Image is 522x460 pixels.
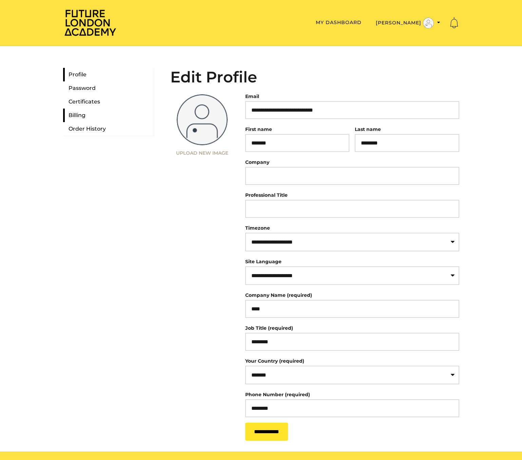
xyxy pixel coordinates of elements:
label: Job Title (required) [245,323,293,333]
a: My Dashboard [316,19,362,25]
label: Company Name (required) [245,290,312,300]
label: Upload New Image [170,151,234,155]
label: Email [245,92,259,101]
label: Your Country (required) [245,358,304,364]
nav: My Account [58,68,159,441]
img: Home Page [63,9,117,36]
a: Certificates [63,95,154,109]
label: Timezone [245,225,270,231]
label: Company [245,157,269,167]
label: First name [245,126,272,132]
label: Phone Number (required) [245,390,310,399]
label: Professional Title [245,190,288,200]
a: Profile [63,68,154,81]
label: Site Language [245,258,282,265]
h2: Edit Profile [170,68,459,86]
a: Password [63,81,154,95]
button: Toggle menu [374,17,442,29]
a: Order History [63,122,154,136]
a: Billing [63,109,154,122]
label: Last name [355,126,381,132]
